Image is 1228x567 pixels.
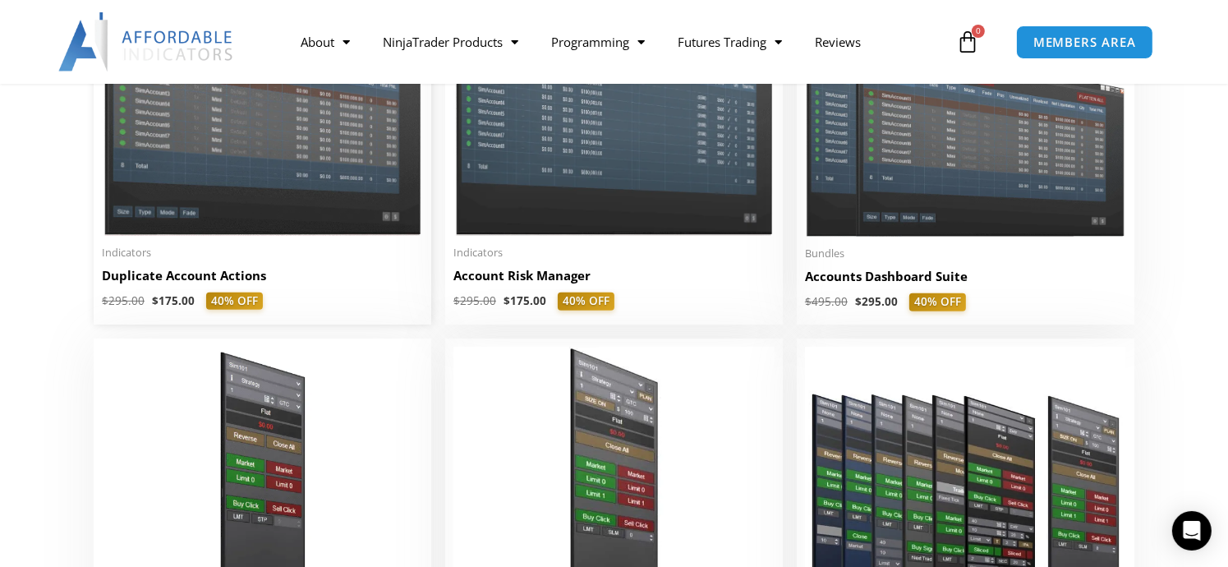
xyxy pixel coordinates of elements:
[102,267,423,293] a: Duplicate Account Actions
[102,246,423,260] span: Indicators
[453,293,460,308] span: $
[805,268,1126,285] h2: Accounts Dashboard Suite
[855,294,898,309] bdi: 295.00
[558,293,614,311] span: 40% OFF
[1016,25,1153,59] a: MEMBERS AREA
[805,294,848,309] bdi: 495.00
[972,25,985,38] span: 0
[535,23,661,61] a: Programming
[102,293,108,308] span: $
[453,267,775,284] h2: Account Risk Manager
[366,23,535,61] a: NinjaTrader Products
[805,268,1126,293] a: Accounts Dashboard Suite
[504,293,510,308] span: $
[206,293,263,311] span: 40% OFF
[102,267,423,284] h2: Duplicate Account Actions
[504,293,546,308] bdi: 175.00
[1033,36,1136,48] span: MEMBERS AREA
[805,294,812,309] span: $
[798,23,877,61] a: Reviews
[453,267,775,293] a: Account Risk Manager
[152,293,159,308] span: $
[661,23,798,61] a: Futures Trading
[855,294,862,309] span: $
[284,23,952,61] nav: Menu
[453,246,775,260] span: Indicators
[1172,511,1212,551] div: Open Intercom Messenger
[152,293,195,308] bdi: 175.00
[909,293,966,311] span: 40% OFF
[284,23,366,61] a: About
[805,247,1126,260] span: Bundles
[453,293,496,308] bdi: 295.00
[58,12,235,71] img: LogoAI | Affordable Indicators – NinjaTrader
[931,18,1004,66] a: 0
[102,293,145,308] bdi: 295.00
